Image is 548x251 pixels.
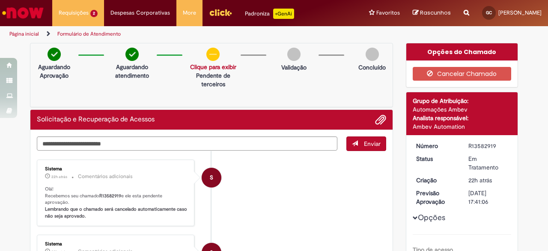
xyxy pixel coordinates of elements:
textarea: Digite sua mensagem aqui... [37,136,337,151]
div: Em Tratamento [468,154,508,172]
span: GC [486,10,492,15]
button: Adicionar anexos [375,114,386,125]
dt: Previsão Aprovação [410,189,462,206]
img: ServiceNow [1,4,45,21]
div: [DATE] 17:41:06 [468,189,508,206]
button: Cancelar Chamado [413,67,512,81]
p: Validação [281,63,307,72]
time: 30/09/2025 16:41:16 [51,174,67,179]
img: circle-minus.png [206,48,220,61]
p: Olá! Recebemos seu chamado e ele esta pendente aprovação. [45,186,188,220]
span: Requisições [59,9,89,17]
div: Sistema [45,166,188,172]
span: Despesas Corporativas [110,9,170,17]
span: Enviar [364,140,381,148]
img: click_logo_yellow_360x200.png [209,6,232,19]
span: [PERSON_NAME] [498,9,542,16]
div: R13582919 [468,142,508,150]
div: System [202,168,221,187]
small: Comentários adicionais [78,173,133,180]
span: Favoritos [376,9,400,17]
dt: Criação [410,176,462,184]
span: 22h atrás [51,174,67,179]
span: 2 [90,10,98,17]
dt: Status [410,154,462,163]
div: Analista responsável: [413,114,512,122]
p: +GenAi [273,9,294,19]
p: Aguardando atendimento [112,63,152,80]
h2: Solicitação e Recuperação de Acessos Histórico de tíquete [37,116,155,124]
img: img-circle-grey.png [366,48,379,61]
span: More [183,9,196,17]
img: img-circle-grey.png [287,48,301,61]
div: 30/09/2025 16:41:05 [468,176,508,184]
p: Pendente de terceiros [190,71,236,88]
div: Sistema [45,242,188,247]
b: Lembrando que o chamado será cancelado automaticamente caso não seja aprovado. [45,206,188,219]
b: R13582919 [99,193,121,199]
div: Padroniza [245,9,294,19]
a: Rascunhos [413,9,451,17]
a: Página inicial [9,30,39,37]
div: Automações Ambev [413,105,512,114]
div: Opções do Chamado [406,43,518,60]
div: Grupo de Atribuição: [413,97,512,105]
span: 22h atrás [468,176,492,184]
dt: Número [410,142,462,150]
time: 30/09/2025 16:41:05 [468,176,492,184]
ul: Trilhas de página [6,26,359,42]
p: Aguardando Aprovação [34,63,74,80]
a: Formulário de Atendimento [57,30,121,37]
button: Enviar [346,136,386,151]
a: Clique para exibir [190,63,236,71]
img: check-circle-green.png [48,48,61,61]
div: Ambev Automation [413,122,512,131]
p: Concluído [358,63,386,72]
img: check-circle-green.png [125,48,139,61]
span: S [210,167,213,188]
span: Rascunhos [420,9,451,17]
